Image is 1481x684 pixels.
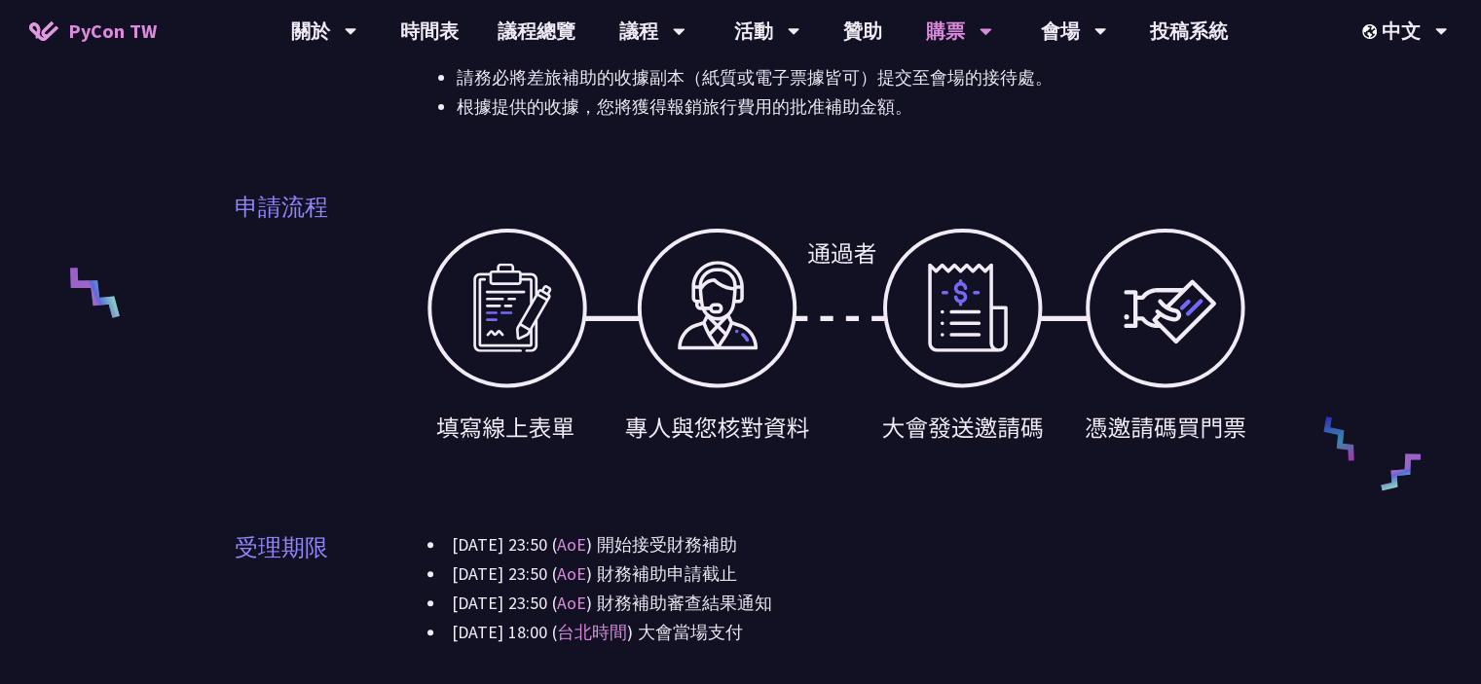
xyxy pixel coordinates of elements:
a: AoE [557,562,586,585]
li: [DATE] 18:00 ( ) 大會當場支付 [427,618,1247,647]
a: PyCon TW [10,7,176,55]
li: 根據提供的收據，您將獲得報銷旅行費用的批准補助金額。 [457,92,1247,122]
img: Home icon of PyCon TW 2025 [29,21,58,41]
li: [DATE] 23:50 ( ) 開始接受財務補助 [427,530,1247,559]
a: AoE [557,592,586,614]
li: 差旅補助 [427,34,1247,122]
a: AoE [557,533,586,556]
img: Locale Icon [1362,24,1382,39]
p: 申請流程 [235,190,328,225]
span: PyCon TW [68,17,157,46]
li: [DATE] 23:50 ( ) 財務補助申請截止 [427,559,1247,589]
li: 請務必將差旅補助的收據副本（紙質或電子票據皆可）提交至會場的接待處。 [457,63,1247,92]
p: 受理期限 [235,530,328,565]
a: 台北時間 [557,621,627,643]
li: [DATE] 23:50 ( ) 財務補助審查結果通知 [427,589,1247,618]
